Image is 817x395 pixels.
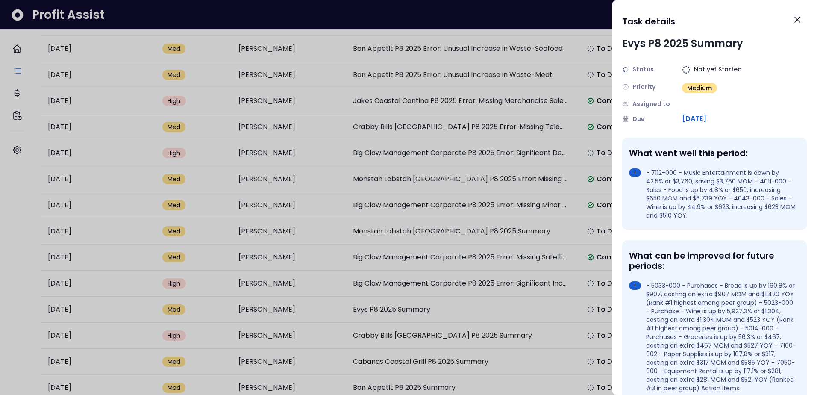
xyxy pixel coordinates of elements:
[682,65,691,74] img: Not yet Started
[629,251,796,271] div: What can be improved for future periods:
[632,115,645,124] span: Due
[622,36,743,51] div: Evys P8 2025 Summary
[632,83,655,91] span: Priority
[629,148,796,158] div: What went well this period:
[682,114,706,124] span: [DATE]
[629,281,796,392] li: - 5033-000 - Purchases - Bread is up by 160.8% or $907, costing an extra $907 MOM and $1,420 YOY ...
[632,100,670,109] span: Assigned to
[629,168,796,220] li: - 7112-000 - Music Entertainment is down by 42.5% or $3,760, saving $3,760 MOM - 4011-000 - Sales...
[622,14,675,29] h1: Task details
[687,84,712,92] span: Medium
[622,66,629,73] img: Status
[632,65,654,74] span: Status
[694,65,742,74] span: Not yet Started
[788,10,807,29] button: Close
